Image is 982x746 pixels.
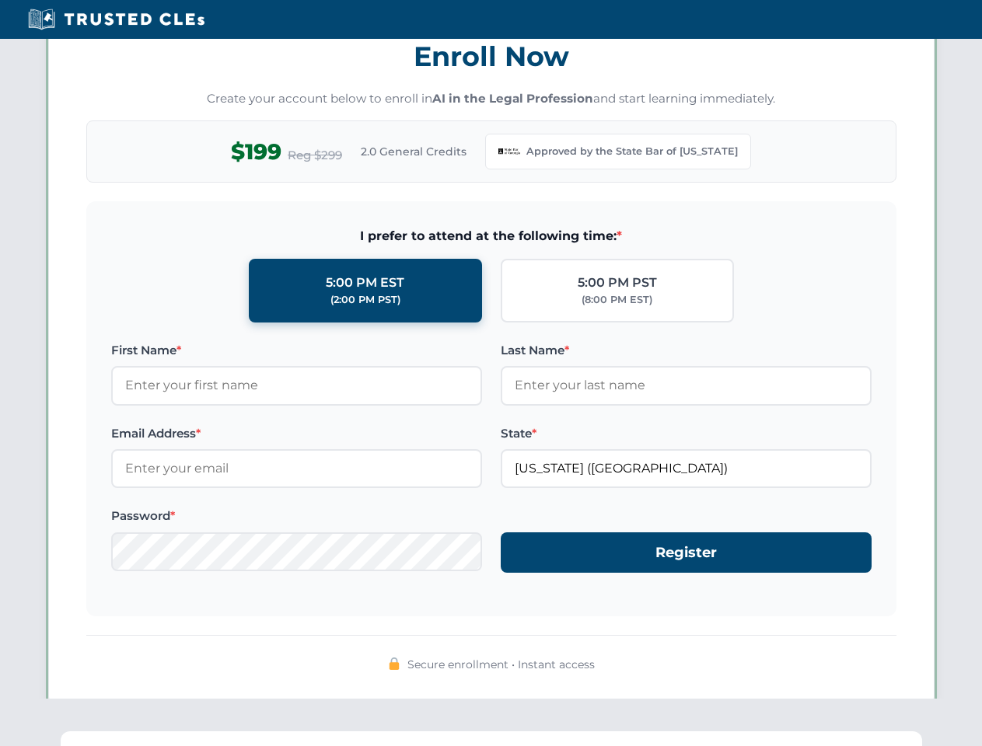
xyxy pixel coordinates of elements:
[388,657,400,670] img: 🔒
[231,134,281,169] span: $199
[501,532,872,573] button: Register
[501,449,872,488] input: Georgia (GA)
[23,8,209,31] img: Trusted CLEs
[111,341,482,360] label: First Name
[407,656,595,673] span: Secure enrollment • Instant access
[330,292,400,308] div: (2:00 PM PST)
[111,366,482,405] input: Enter your first name
[86,32,896,81] h3: Enroll Now
[111,226,872,246] span: I prefer to attend at the following time:
[578,273,657,293] div: 5:00 PM PST
[582,292,652,308] div: (8:00 PM EST)
[432,91,593,106] strong: AI in the Legal Profession
[111,507,482,525] label: Password
[326,273,404,293] div: 5:00 PM EST
[501,341,872,360] label: Last Name
[111,424,482,443] label: Email Address
[501,366,872,405] input: Enter your last name
[501,424,872,443] label: State
[526,144,738,159] span: Approved by the State Bar of [US_STATE]
[111,449,482,488] input: Enter your email
[361,143,467,160] span: 2.0 General Credits
[86,90,896,108] p: Create your account below to enroll in and start learning immediately.
[498,141,520,162] img: Georgia Bar
[288,146,342,165] span: Reg $299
